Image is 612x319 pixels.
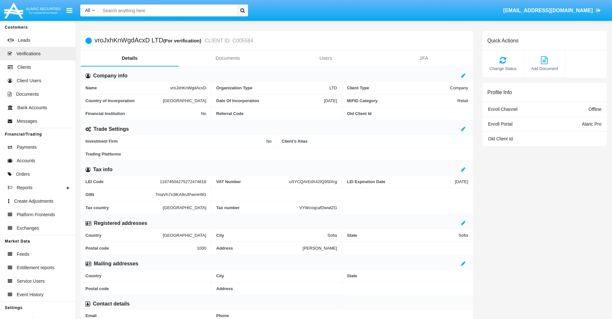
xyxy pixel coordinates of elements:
span: [GEOGRAPHIC_DATA] [163,98,206,103]
span: Old Client Id [488,136,513,141]
span: Leads [18,37,30,44]
span: LEI Expiration Date [347,179,455,184]
span: Name [85,85,170,90]
h6: Mailing addresses [94,260,138,267]
span: Sofia [327,233,337,238]
a: 2FA [375,50,473,66]
span: Messages [17,118,37,125]
span: Reports [17,184,32,191]
span: vroJxhKnWgdAcxD [170,85,206,90]
span: No [201,111,206,116]
h6: Quick Actions [487,38,519,44]
div: (For verification) [163,37,203,44]
span: Retail [457,98,468,103]
span: VYWcoqcafDwwlZG [299,205,337,210]
span: Country [85,273,206,278]
h6: Company info [93,72,128,79]
span: City [216,273,337,278]
a: Details [81,50,179,66]
a: [EMAIL_ADDRESS][DOMAIN_NAME] [500,2,604,20]
h6: Contact details [93,300,130,307]
span: [PERSON_NAME] [303,246,337,251]
span: Feeds [17,251,29,258]
span: Client’s Alias [282,139,468,144]
span: 11874504275272474618 [160,179,206,184]
span: Event History [17,291,43,298]
h5: vroJxhKnWgdAcxD LTD [94,37,253,44]
span: Old Client Id [347,111,468,116]
a: All [80,7,100,14]
span: All [85,8,90,13]
span: Sofia [458,233,468,238]
span: Service Users [17,278,45,285]
h6: Registered addresses [94,220,147,227]
img: Logo image [3,1,62,20]
span: LTD [329,85,337,90]
span: City [216,233,327,238]
span: Enroll Channel [488,107,518,112]
small: CLIENT ID: C005584 [203,38,253,43]
span: Create Adjustments [14,198,53,205]
span: 7maVh7x3lKA9nJPwmH9G [155,192,206,197]
span: Investment Firm [85,139,266,144]
span: State [347,233,458,238]
span: Platform Frontends [17,211,55,218]
span: LEI Code [85,179,160,184]
span: Referral Code [216,111,337,116]
span: GIIN [85,192,155,197]
span: Client Type [347,85,450,90]
span: uSYCQArEdX42IQ9SlXrg [289,179,337,184]
span: Alaric Pro [582,121,601,127]
input: Search [100,4,235,16]
span: Clients [17,64,31,71]
span: MiFID Category [347,98,457,103]
span: [DATE] [324,98,337,103]
h6: Profile Info [487,89,512,95]
span: Payments [17,144,37,151]
span: Tax country [85,205,163,210]
span: Trading Platforms [85,152,468,156]
span: Postal code [85,286,206,291]
span: Financial Institution [85,111,201,116]
span: Add Document [527,66,562,72]
span: VAT Number [216,179,289,184]
span: No [266,139,272,144]
span: [DATE] [455,179,468,184]
h6: Trade Settings [93,126,129,133]
span: Documents [16,91,39,98]
span: Accounts [17,157,35,164]
span: Verifications [16,50,40,57]
span: Change Status [486,66,520,72]
span: Tax number [216,205,299,210]
span: Address [216,246,303,251]
span: Address [216,286,337,291]
span: Exchanges [17,225,39,232]
span: Entitlement reports [17,264,55,271]
span: 1000 [197,246,206,251]
span: Country [85,233,163,238]
a: Users [277,50,375,66]
span: Email [85,313,206,318]
span: Company [450,85,468,90]
span: [EMAIL_ADDRESS][DOMAIN_NAME] [503,8,593,13]
span: Orders [16,171,30,178]
span: [GEOGRAPHIC_DATA] [163,205,206,210]
span: Phone [216,313,337,318]
span: Postal code [85,246,197,251]
span: State [347,273,468,278]
span: Client Users [17,77,41,84]
span: Bank Accounts [17,104,47,111]
span: Country of Incorporation [85,98,163,103]
span: Offline [589,107,601,112]
span: Organization Type [216,85,329,90]
h6: Tax info [93,166,112,173]
a: Documents [179,50,277,66]
span: Enroll Portal [488,121,512,127]
span: Date Of Incorporation [216,98,324,103]
span: [GEOGRAPHIC_DATA] [163,233,206,238]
